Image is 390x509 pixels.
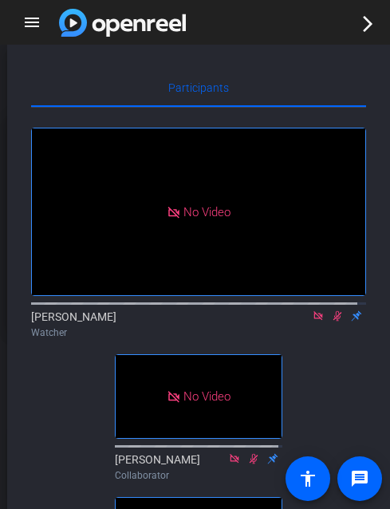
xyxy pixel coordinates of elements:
mat-icon: message [350,469,369,488]
mat-icon: arrow_forward_ios [358,14,377,34]
span: Participants [168,82,229,93]
span: No Video [183,204,230,219]
div: [PERSON_NAME] [31,309,366,340]
div: [PERSON_NAME] [115,452,282,483]
img: app logo [59,9,186,37]
mat-icon: menu [22,13,41,32]
mat-icon: accessibility [298,469,317,488]
div: Collaborator [115,468,282,483]
span: No Video [183,389,230,404]
div: Watcher [31,326,366,340]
